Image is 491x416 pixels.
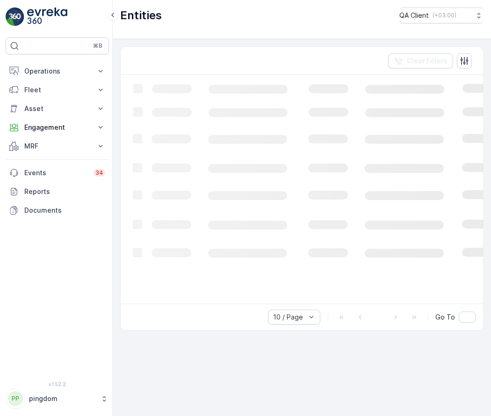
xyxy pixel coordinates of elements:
button: Fleet [6,81,109,99]
button: PPpingdom [6,389,109,409]
a: Documents [6,201,109,220]
p: Asset [24,104,90,113]
p: ( +03:00 ) [433,12,456,19]
span: Go To [435,312,455,322]
p: Clear Filters [407,56,448,66]
p: 34 [95,169,103,177]
a: Reports [6,182,109,201]
button: Clear Filters [388,53,453,68]
p: Reports [24,187,105,196]
p: MRF [24,141,90,151]
a: Events34 [6,163,109,182]
p: QA Client [399,11,429,20]
button: MRF [6,137,109,156]
div: PP [8,391,23,406]
p: Fleet [24,85,90,95]
p: Engagement [24,123,90,132]
p: Events [24,168,88,178]
img: logo_light-DOdMpM7g.png [27,7,67,26]
p: Documents [24,206,105,215]
p: Operations [24,67,90,76]
button: Asset [6,99,109,118]
span: v 1.52.2 [6,381,109,387]
img: logo [6,7,24,26]
p: Entities [120,8,162,23]
button: QA Client(+03:00) [399,7,484,23]
button: Engagement [6,118,109,137]
button: Operations [6,62,109,81]
p: pingdom [29,394,96,403]
p: ⌘B [93,42,102,50]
